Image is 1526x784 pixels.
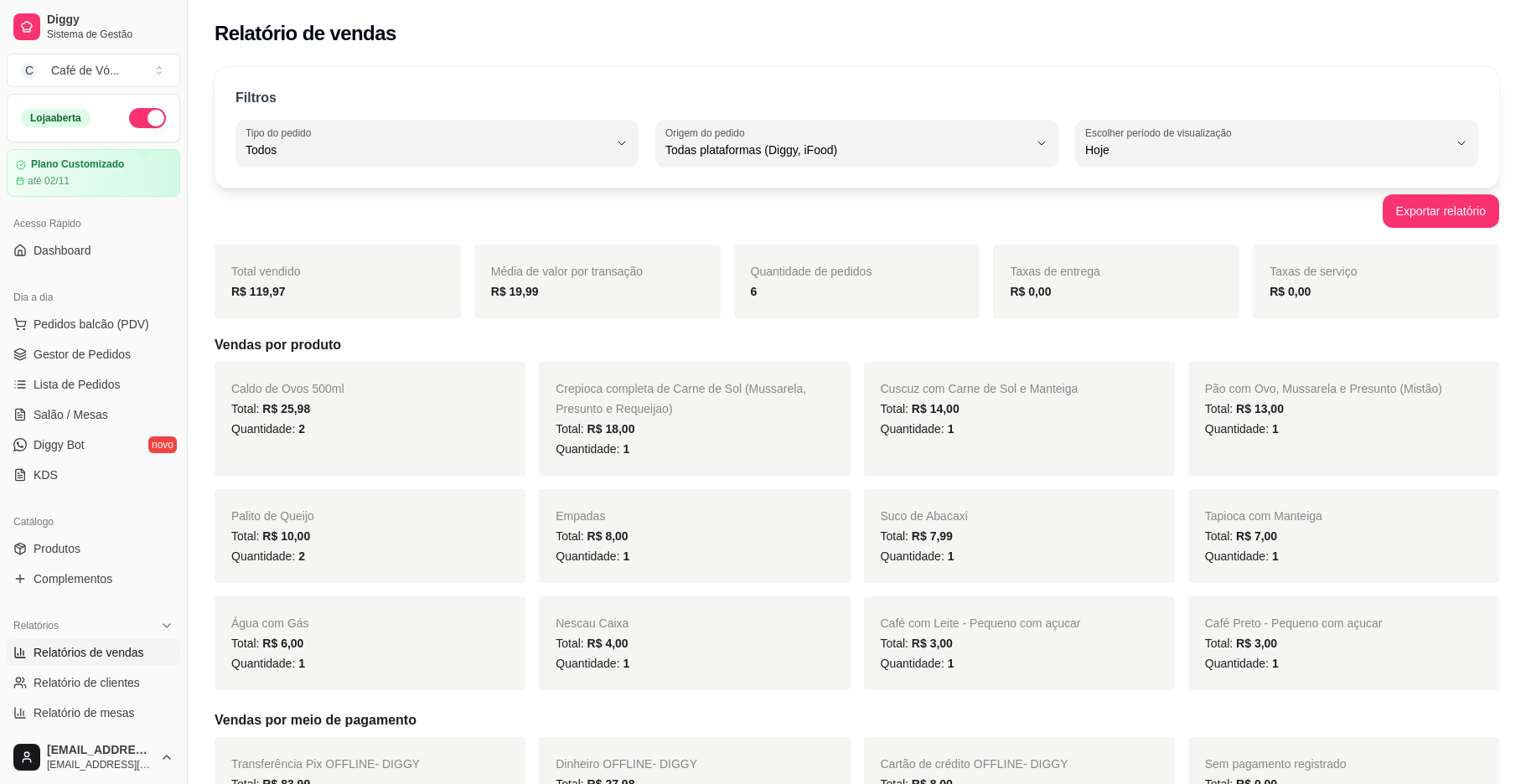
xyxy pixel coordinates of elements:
a: Gestor de Pedidos [7,341,180,368]
h5: Vendas por produto [215,335,1499,355]
span: R$ 3,00 [1236,637,1277,650]
span: Todas plataformas (Diggy, iFood) [665,142,1028,158]
div: Catálogo [7,508,180,535]
span: 1 [1272,549,1279,563]
button: Pedidos balcão (PDV) [7,311,180,338]
span: Cuscuz com Carne de Sol e Manteiga [881,382,1079,395]
span: Total vendido [231,265,301,278]
span: 1 [298,657,305,670]
span: Dashboard [34,242,91,259]
span: Complementos [34,570,112,587]
span: Salão / Mesas [34,406,108,423]
span: Palito de Queijo [231,509,314,523]
span: Quantidade: [881,422,954,436]
span: Crepioca completa de Carne de Sol (Mussarela, Presunto e Requeijao) [556,382,806,415]
a: Relatório de clientes [7,669,180,696]
span: R$ 4,00 [587,637,629,650]
a: Relatórios de vendas [7,639,180,666]
span: Total: [881,637,953,650]
span: [EMAIL_ADDRESS][DOMAIN_NAME] [47,743,153,758]
span: Quantidade: [1205,549,1279,563]
span: Produtos [34,540,80,557]
span: Total: [1205,529,1277,543]
span: Quantidade de pedidos [751,265,872,278]
span: Água com Gás [231,616,309,630]
span: Total: [231,529,310,543]
div: Acesso Rápido [7,210,180,237]
span: 1 [948,422,954,436]
span: [EMAIL_ADDRESS][DOMAIN_NAME] [47,758,153,771]
a: Salão / Mesas [7,401,180,428]
a: Complementos [7,565,180,592]
a: Plano Customizadoaté 02/11 [7,149,180,197]
span: Média de valor por transação [491,265,643,278]
span: Quantidade: [556,549,629,563]
span: Total: [556,637,628,650]
a: Relatório de fidelidadenovo [7,730,180,756]
span: Dinheiro OFFLINE - DIGGY [556,757,697,771]
span: 1 [1272,422,1279,436]
span: Quantidade: [231,657,305,670]
span: Transferência Pix OFFLINE - DIGGY [231,757,420,771]
span: Pedidos balcão (PDV) [34,316,149,333]
span: Total: [881,529,953,543]
span: Quantidade: [881,549,954,563]
span: Diggy [47,13,173,28]
strong: R$ 119,97 [231,285,286,298]
button: Origem do pedidoTodas plataformas (Diggy, iFood) [655,120,1058,167]
span: Todos [246,142,608,158]
span: Relatórios de vendas [34,644,144,661]
span: C [21,62,38,79]
span: Relatório de mesas [34,704,135,721]
span: 2 [298,549,305,563]
span: Quantidade: [881,657,954,670]
article: Plano Customizado [31,158,124,171]
span: R$ 13,00 [1236,402,1284,415]
span: R$ 7,00 [1236,529,1277,543]
span: Caldo de Ovos 500ml [231,382,344,395]
label: Escolher período de visualização [1085,126,1237,140]
span: R$ 14,00 [912,402,960,415]
a: Dashboard [7,237,180,264]
span: Diggy Bot [34,436,85,453]
span: Empadas [556,509,605,523]
a: Relatório de mesas [7,699,180,726]
span: Sistema de Gestão [47,28,173,41]
div: Dia a dia [7,284,180,311]
div: Loja aberta [21,109,91,127]
span: Relatório de clientes [34,674,140,691]
span: Total: [231,637,303,650]
span: R$ 18,00 [587,422,635,436]
strong: R$ 0,00 [1270,285,1311,298]
span: Cartão de crédito OFFLINE - DIGGY [881,757,1068,771]
span: R$ 10,00 [262,529,310,543]
span: KDS [34,467,58,483]
button: Escolher período de visualizaçãoHoje [1075,120,1478,167]
span: Quantidade: [231,422,305,436]
h2: Relatório de vendas [215,20,396,47]
span: 1 [1272,657,1279,670]
span: Total: [556,529,628,543]
span: Quantidade: [556,442,629,456]
a: Lista de Pedidos [7,371,180,398]
button: [EMAIL_ADDRESS][DOMAIN_NAME][EMAIL_ADDRESS][DOMAIN_NAME] [7,737,180,777]
span: Total: [1205,402,1284,415]
span: Suco de Abacaxi [881,509,968,523]
span: 1 [623,657,629,670]
span: Café com Leite - Pequeno com açucar [881,616,1081,630]
span: 1 [623,549,629,563]
button: Exportar relatório [1383,194,1499,228]
button: Alterar Status [129,108,166,128]
p: Filtros [235,88,277,108]
span: Nescau Caixa [556,616,629,630]
span: Café Preto - Pequeno com açucar [1205,616,1383,630]
span: R$ 7,99 [912,529,953,543]
label: Tipo do pedido [246,126,317,140]
span: Sem pagamento registrado [1205,757,1347,771]
span: Taxas de serviço [1270,265,1357,278]
span: 2 [298,422,305,436]
span: Gestor de Pedidos [34,346,131,363]
span: Pão com Ovo, Mussarela e Presunto (Mistão) [1205,382,1442,395]
span: Hoje [1085,142,1448,158]
span: Quantidade: [231,549,305,563]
